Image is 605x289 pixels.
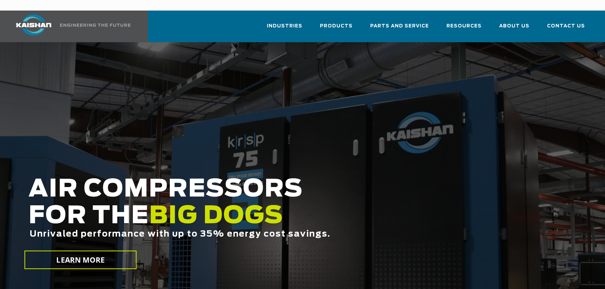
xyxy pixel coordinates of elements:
span: About Us [499,22,529,30]
span: Contact Us [547,22,585,30]
span: Parts and Service [370,22,429,30]
a: Industries [267,17,302,41]
span: Resources [446,22,482,30]
a: Parts and Service [370,17,429,41]
span: LEARN MORE [56,255,105,265]
a: Resources [446,17,482,41]
a: Contact Us [547,17,585,41]
img: Engineering the future [60,24,130,27]
a: Kaishan USA [7,11,132,42]
span: BIG DOGS [149,204,283,228]
span: Products [320,22,353,30]
img: kaishan logo [7,14,60,36]
a: About Us [499,17,529,41]
a: LEARN MORE [24,251,136,269]
span: Unrivaled performance with up to 35% energy cost savings. [30,230,330,238]
span: Industries [267,22,302,30]
h2: AIR COMPRESSORS FOR THE [28,176,484,261]
a: Products [320,17,353,41]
